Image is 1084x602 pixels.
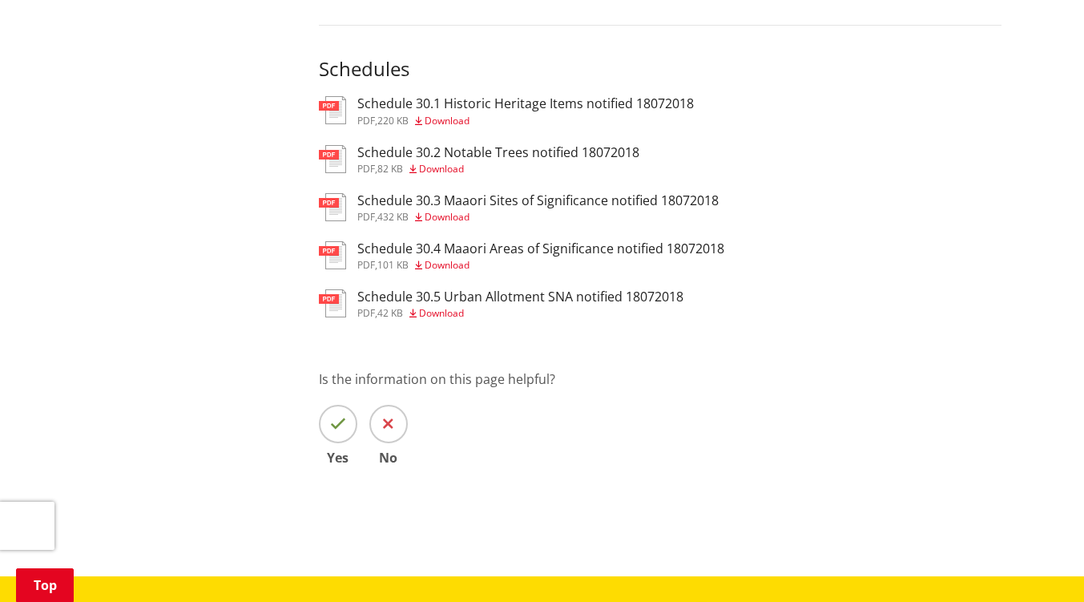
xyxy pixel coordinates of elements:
img: document-pdf.svg [319,96,346,124]
img: document-pdf.svg [319,145,346,173]
iframe: Messenger Launcher [1010,535,1068,592]
a: Schedule 30.1 Historic Heritage Items notified 18072018 pdf,220 KB Download [319,96,694,125]
p: Is the information on this page helpful? [319,370,1001,389]
img: document-pdf.svg [319,289,346,317]
h3: Schedules [319,58,1001,81]
span: pdf [357,210,375,224]
span: 101 KB [377,258,409,272]
img: document-pdf.svg [319,241,346,269]
span: Download [425,114,469,127]
span: 82 KB [377,162,403,176]
span: Download [425,210,469,224]
a: Schedule 30.3 Maaori Sites of Significance notified 18072018 pdf,432 KB Download [319,193,719,222]
span: pdf [357,258,375,272]
span: pdf [357,162,375,176]
h3: Schedule 30.1 Historic Heritage Items notified 18072018 [357,96,694,111]
span: Download [419,306,464,320]
div: , [357,116,694,126]
span: pdf [357,114,375,127]
a: Top [16,568,74,602]
a: Schedule 30.5 Urban Allotment SNA notified 18072018 pdf,42 KB Download [319,289,683,318]
span: No [369,451,408,464]
div: , [357,261,724,270]
img: document-pdf.svg [319,193,346,221]
h3: Schedule 30.3 Maaori Sites of Significance notified 18072018 [357,193,719,208]
span: 220 KB [377,114,409,127]
h3: Schedule 30.4 Maaori Areas of Significance notified 18072018 [357,241,724,257]
a: Schedule 30.2 Notable Trees notified 18072018 pdf,82 KB Download [319,145,639,174]
span: 432 KB [377,210,409,224]
span: Yes [319,451,357,464]
span: pdf [357,306,375,320]
div: , [357,164,639,174]
div: , [357,309,683,318]
h3: Schedule 30.2 Notable Trees notified 18072018 [357,145,639,160]
span: Download [419,162,464,176]
span: 42 KB [377,306,403,320]
div: , [357,212,719,222]
span: Download [425,258,469,272]
a: Schedule 30.4 Maaori Areas of Significance notified 18072018 pdf,101 KB Download [319,241,724,270]
h3: Schedule 30.5 Urban Allotment SNA notified 18072018 [357,289,683,305]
